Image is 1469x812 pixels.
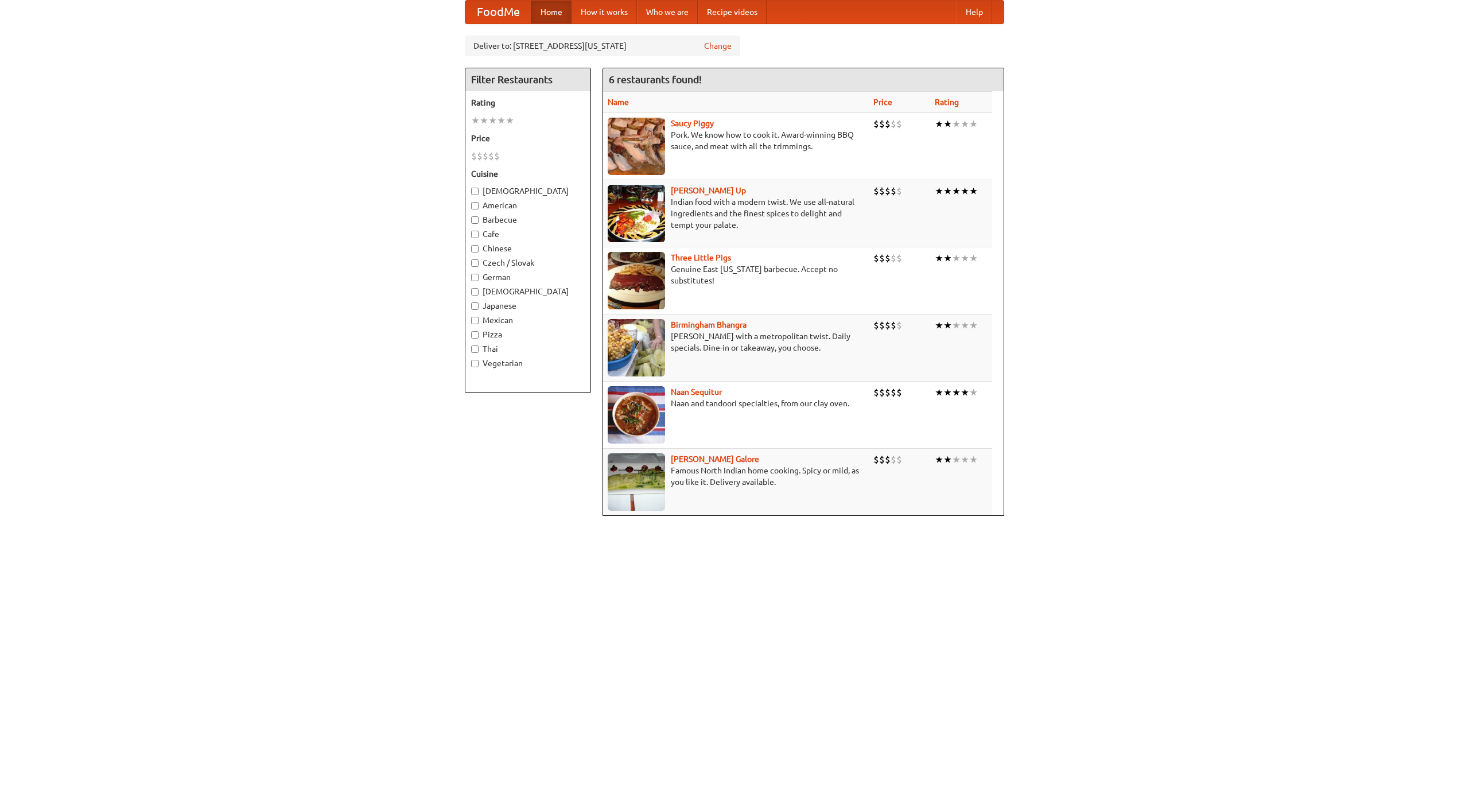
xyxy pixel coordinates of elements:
[885,386,891,399] li: $
[969,118,978,130] li: ★
[952,252,961,265] li: ★
[961,118,969,130] li: ★
[608,263,864,286] p: Genuine East [US_STATE] barbecue. Accept no substitutes!
[471,302,479,310] input: Japanese
[698,1,767,24] a: Recipe videos
[506,114,514,127] li: ★
[471,257,585,269] label: Czech / Slovak
[471,271,585,283] label: German
[671,186,746,195] a: [PERSON_NAME] Up
[471,343,585,355] label: Thai
[608,118,665,175] img: saucy.jpg
[935,319,943,332] li: ★
[608,453,665,511] img: currygalore.jpg
[952,453,961,466] li: ★
[873,453,879,466] li: $
[961,386,969,399] li: ★
[961,319,969,332] li: ★
[952,185,961,197] li: ★
[608,319,665,376] img: bhangra.jpg
[471,245,479,252] input: Chinese
[961,185,969,197] li: ★
[608,331,864,353] p: [PERSON_NAME] with a metropolitan twist. Daily specials. Dine-in or takeaway, you choose.
[471,358,585,369] label: Vegetarian
[471,231,479,238] input: Cafe
[891,252,896,265] li: $
[671,387,722,397] a: Naan Sequitur
[471,286,585,297] label: [DEMOGRAPHIC_DATA]
[671,320,747,329] b: Birmingham Bhangra
[671,253,731,262] b: Three Little Pigs
[488,114,497,127] li: ★
[480,114,488,127] li: ★
[471,329,585,340] label: Pizza
[531,1,572,24] a: Home
[873,185,879,197] li: $
[896,185,902,197] li: $
[896,386,902,399] li: $
[483,150,488,162] li: $
[935,453,943,466] li: ★
[879,386,885,399] li: $
[471,214,585,226] label: Barbecue
[885,453,891,466] li: $
[471,188,479,195] input: [DEMOGRAPHIC_DATA]
[497,114,506,127] li: ★
[471,200,585,211] label: American
[471,228,585,240] label: Cafe
[471,202,479,209] input: American
[943,118,952,130] li: ★
[873,252,879,265] li: $
[471,97,585,108] h5: Rating
[471,243,585,254] label: Chinese
[879,252,885,265] li: $
[891,185,896,197] li: $
[609,74,702,85] ng-pluralize: 6 restaurants found!
[471,168,585,180] h5: Cuisine
[637,1,698,24] a: Who we are
[961,453,969,466] li: ★
[465,1,531,24] a: FoodMe
[873,319,879,332] li: $
[465,68,590,91] h4: Filter Restaurants
[608,129,864,152] p: Pork. We know how to cook it. Award-winning BBQ sauce, and meat with all the trimmings.
[885,185,891,197] li: $
[891,319,896,332] li: $
[943,319,952,332] li: ★
[471,185,585,197] label: [DEMOGRAPHIC_DATA]
[896,319,902,332] li: $
[896,453,902,466] li: $
[969,386,978,399] li: ★
[891,386,896,399] li: $
[885,118,891,130] li: $
[471,345,479,353] input: Thai
[704,40,732,52] a: Change
[873,98,892,107] a: Price
[471,114,480,127] li: ★
[935,386,943,399] li: ★
[896,252,902,265] li: $
[608,196,864,231] p: Indian food with a modern twist. We use all-natural ingredients and the finest spices to delight ...
[873,386,879,399] li: $
[671,454,759,464] a: [PERSON_NAME] Galore
[891,118,896,130] li: $
[471,331,479,339] input: Pizza
[969,453,978,466] li: ★
[465,36,740,56] div: Deliver to: [STREET_ADDRESS][US_STATE]
[879,319,885,332] li: $
[879,185,885,197] li: $
[671,119,714,128] a: Saucy Piggy
[608,386,665,444] img: naansequitur.jpg
[935,252,943,265] li: ★
[896,118,902,130] li: $
[477,150,483,162] li: $
[608,252,665,309] img: littlepigs.jpg
[471,314,585,326] label: Mexican
[961,252,969,265] li: ★
[943,185,952,197] li: ★
[608,98,629,107] a: Name
[608,185,665,242] img: curryup.jpg
[969,185,978,197] li: ★
[471,317,479,324] input: Mexican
